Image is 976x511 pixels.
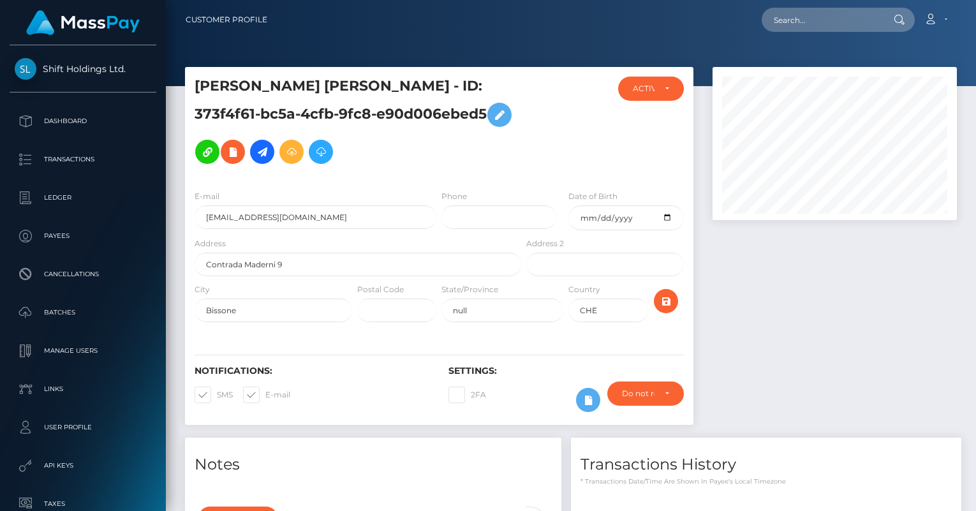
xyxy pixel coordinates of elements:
a: Dashboard [10,105,156,137]
h6: Settings: [448,366,683,376]
p: Manage Users [15,341,151,360]
label: Address 2 [526,238,564,249]
a: Links [10,373,156,405]
button: ACTIVE [618,77,684,101]
p: Batches [15,303,151,322]
p: Payees [15,226,151,246]
a: User Profile [10,411,156,443]
p: User Profile [15,418,151,437]
input: Search... [762,8,882,32]
label: Date of Birth [568,191,617,202]
div: ACTIVE [633,84,654,94]
a: Initiate Payout [250,140,274,164]
p: API Keys [15,456,151,475]
a: Transactions [10,144,156,175]
p: Links [15,380,151,399]
h4: Transactions History [580,454,952,476]
img: MassPay Logo [26,10,140,35]
p: * Transactions date/time are shown in payee's local timezone [580,477,952,486]
p: Dashboard [15,112,151,131]
a: Customer Profile [186,6,267,33]
h4: Notes [195,454,552,476]
span: Shift Holdings Ltd. [10,63,156,75]
p: Cancellations [15,265,151,284]
a: Batches [10,297,156,329]
a: API Keys [10,450,156,482]
h5: [PERSON_NAME] [PERSON_NAME] - ID: 373f4f61-bc5a-4cfb-9fc8-e90d006ebed5 [195,77,514,170]
label: Address [195,238,226,249]
label: SMS [195,387,233,403]
p: Ledger [15,188,151,207]
label: Postal Code [357,284,404,295]
label: Country [568,284,600,295]
a: Manage Users [10,335,156,367]
label: City [195,284,210,295]
label: Phone [441,191,467,202]
label: State/Province [441,284,498,295]
div: Do not require [622,389,654,399]
h6: Notifications: [195,366,429,376]
a: Ledger [10,182,156,214]
label: E-mail [243,387,290,403]
a: Cancellations [10,258,156,290]
a: Payees [10,220,156,252]
button: Do not require [607,381,683,406]
label: 2FA [448,387,486,403]
p: Transactions [15,150,151,169]
label: E-mail [195,191,219,202]
img: Shift Holdings Ltd. [15,58,36,80]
